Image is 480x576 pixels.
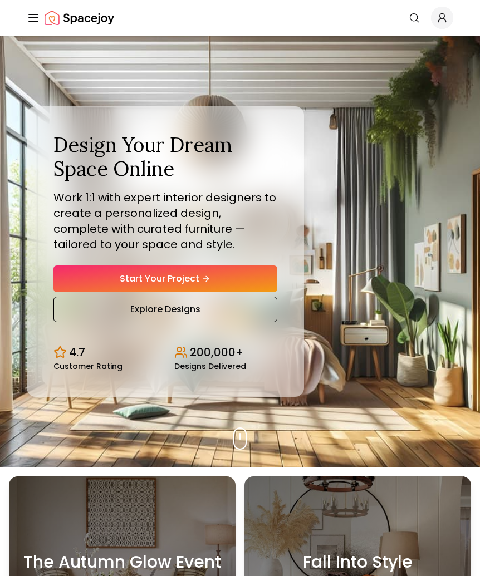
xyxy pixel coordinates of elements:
a: Start Your Project [53,265,277,292]
a: Spacejoy [45,7,114,29]
small: Customer Rating [53,362,123,370]
div: Design stats [53,336,277,370]
a: Explore Designs [53,297,277,322]
small: Designs Delivered [174,362,246,370]
img: Spacejoy Logo [45,7,114,29]
h3: Fall Into Style [303,552,413,572]
p: 200,000+ [190,344,243,360]
p: 4.7 [69,344,85,360]
h1: Design Your Dream Space Online [53,133,277,181]
h3: The Autumn Glow Event [23,552,221,572]
p: Work 1:1 with expert interior designers to create a personalized design, complete with curated fu... [53,190,277,252]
